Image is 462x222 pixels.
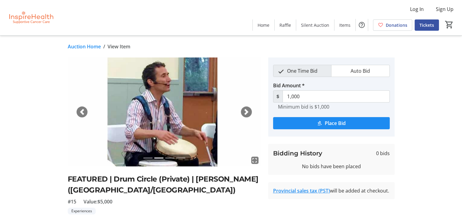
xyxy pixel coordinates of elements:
span: View Item [108,43,130,50]
span: Value: $5,000 [84,198,112,205]
span: Auto Bid [347,65,374,77]
span: Tickets [419,22,434,28]
span: Home [258,22,269,28]
img: Image [68,57,261,166]
a: Home [253,19,274,31]
span: Items [339,22,351,28]
span: Raffle [279,22,291,28]
button: Cart [444,19,455,30]
a: Donations [373,19,412,31]
mat-icon: fullscreen [251,157,258,164]
button: Sign Up [431,4,458,14]
button: Help [356,19,368,31]
button: Log In [405,4,429,14]
span: Place Bid [325,120,346,127]
a: Auction Home [68,43,101,50]
span: #15 [68,198,76,205]
a: Items [334,19,355,31]
a: Raffle [275,19,296,31]
img: InspireHealth Supportive Cancer Care's Logo [4,2,58,33]
button: Place Bid [273,117,390,129]
span: Sign Up [436,5,453,13]
a: Provincial sales tax (PST) [273,187,330,194]
span: Donations [386,22,407,28]
span: 0 bids [376,150,390,157]
label: Bid Amount * [273,82,305,89]
tr-label-badge: Experiences [68,208,96,214]
a: Silent Auction [296,19,334,31]
div: will be added at checkout. [273,187,390,194]
h2: FEATURED | Drum Circle (Private) | [PERSON_NAME] ([GEOGRAPHIC_DATA]/[GEOGRAPHIC_DATA]) [68,174,261,196]
span: / [103,43,105,50]
span: $ [273,90,283,102]
h3: Bidding History [273,149,322,158]
div: No bids have been placed [273,163,390,170]
span: Log In [410,5,424,13]
span: Silent Auction [301,22,329,28]
span: One Time Bid [283,65,321,77]
a: Tickets [415,19,439,31]
tr-hint: Minimum bid is $1,000 [278,104,329,110]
